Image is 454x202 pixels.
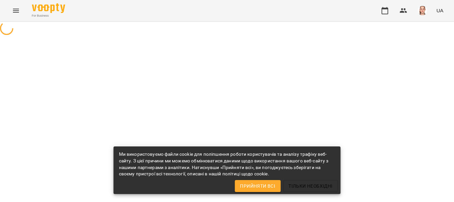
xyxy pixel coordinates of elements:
button: Menu [8,3,24,19]
img: Voopty Logo [32,3,65,13]
span: For Business [32,14,65,18]
button: UA [434,4,446,17]
img: 5b416133fc1a25dd704be61e210cbd80.jpg [418,6,427,15]
span: UA [436,7,443,14]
